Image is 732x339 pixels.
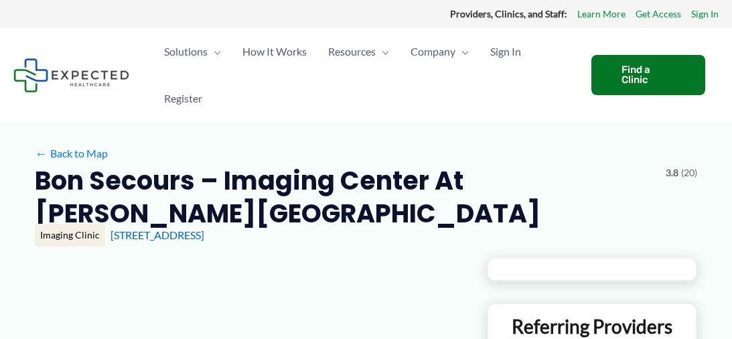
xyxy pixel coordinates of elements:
h2: Bon Secours – Imaging Center at [PERSON_NAME][GEOGRAPHIC_DATA] [35,164,655,230]
a: Learn More [577,5,626,23]
a: SolutionsMenu Toggle [153,28,232,75]
span: Company [411,28,455,75]
a: CompanyMenu Toggle [400,28,480,75]
a: Get Access [636,5,681,23]
span: Menu Toggle [208,28,221,75]
a: Find a Clinic [591,55,705,95]
a: Register [153,75,213,122]
a: How It Works [232,28,317,75]
span: Menu Toggle [376,28,389,75]
strong: Providers, Clinics, and Staff: [450,8,567,19]
span: 3.8 [666,164,678,182]
span: Solutions [164,28,208,75]
span: Menu Toggle [455,28,469,75]
span: How It Works [242,28,307,75]
a: ResourcesMenu Toggle [317,28,400,75]
a: ←Back to Map [35,143,108,163]
a: Sign In [480,28,532,75]
a: Sign In [691,5,719,23]
span: Resources [328,28,376,75]
span: (20) [681,164,697,182]
span: ← [35,147,48,159]
img: Expected Healthcare Logo - side, dark font, small [13,58,129,92]
a: [STREET_ADDRESS] [111,228,204,241]
div: Imaging Clinic [35,224,105,247]
span: Sign In [490,28,521,75]
span: Register [164,75,202,122]
nav: Primary Site Navigation [153,28,578,122]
